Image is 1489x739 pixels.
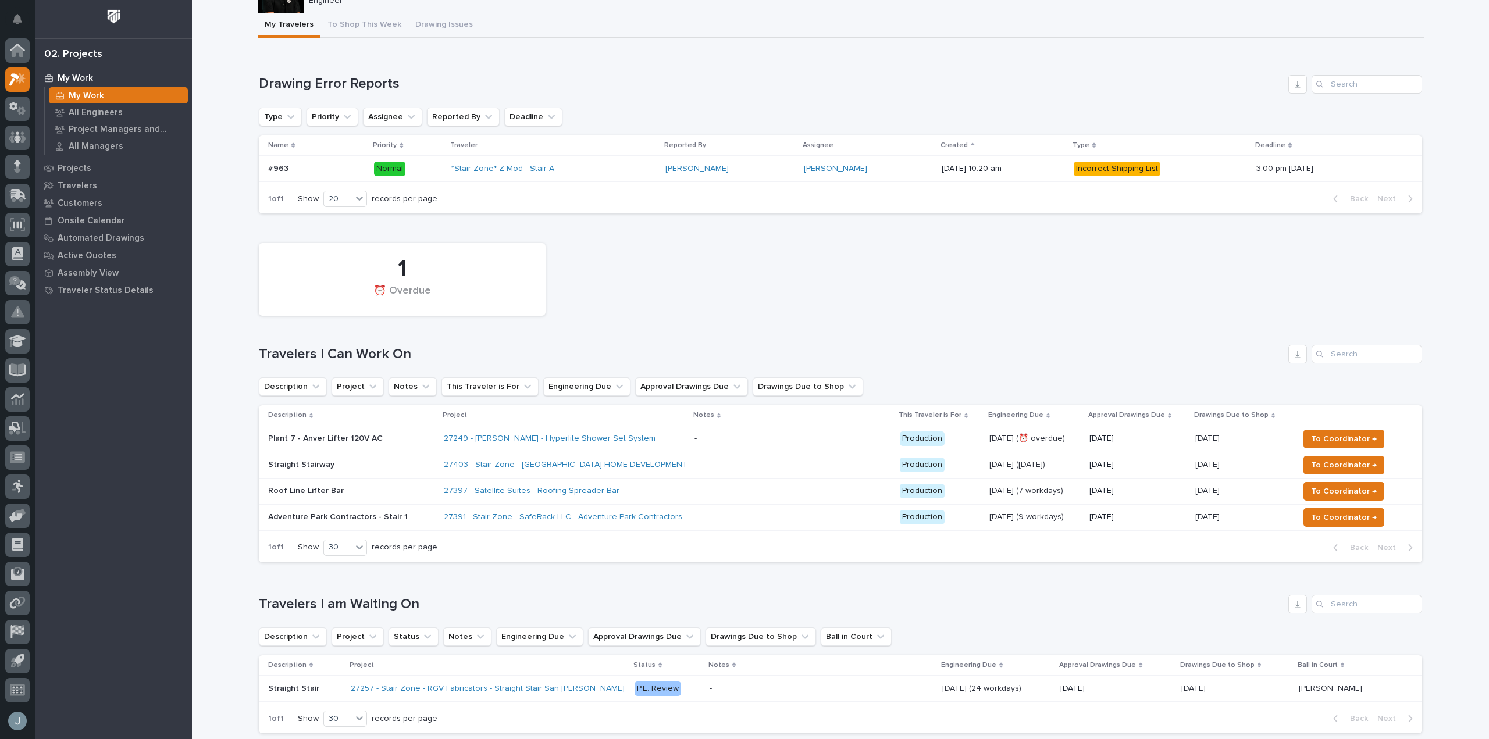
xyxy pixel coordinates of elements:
p: My Work [69,91,104,101]
div: ⏰ Overdue [279,285,526,309]
p: Description [268,659,307,672]
button: Notifications [5,7,30,31]
a: Traveler Status Details [35,281,192,299]
p: Name [268,139,288,152]
div: 02. Projects [44,48,102,61]
h1: Drawing Error Reports [259,76,1284,92]
p: [DATE] ([DATE]) [989,460,1080,470]
button: To Shop This Week [320,13,408,38]
p: #963 [268,162,291,174]
p: [DATE] (7 workdays) [989,486,1080,496]
p: Ball in Court [1298,659,1338,672]
h1: Travelers I Can Work On [259,346,1284,363]
button: Assignee [363,108,422,126]
button: Drawings Due to Shop [706,627,816,646]
a: Automated Drawings [35,229,192,247]
p: Project Managers and Engineers [69,124,183,135]
p: This Traveler is For [899,409,961,422]
button: To Coordinator → [1303,482,1384,501]
a: 27397 - Satellite Suites - Roofing Spreader Bar [444,486,619,496]
p: Drawings Due to Shop [1180,659,1255,672]
button: Priority [307,108,358,126]
div: - [694,486,697,496]
span: Back [1343,194,1368,204]
p: 1 of 1 [259,185,293,213]
p: 3:00 pm [DATE] [1256,162,1316,174]
p: Traveler Status Details [58,285,154,296]
a: 27257 - Stair Zone - RGV Fabricators - Straight Stair San [PERSON_NAME] Boys-Girls Club [351,684,683,694]
button: Project [332,627,384,646]
div: Search [1312,345,1422,363]
img: Workspace Logo [103,6,124,27]
button: Back [1324,194,1373,204]
tr: Straight Stairway27403 - Stair Zone - [GEOGRAPHIC_DATA] HOME DEVELOPMENT COMPANY LLC - [GEOGRAPHI... [259,452,1422,478]
button: Back [1324,713,1373,724]
a: [PERSON_NAME] [665,164,729,174]
button: This Traveler is For [441,377,539,396]
p: Project [443,409,467,422]
a: My Work [45,87,192,103]
span: To Coordinator → [1311,510,1377,524]
p: records per page [372,714,437,724]
button: My Travelers [258,13,320,38]
p: [DATE] [1060,684,1171,694]
p: Approval Drawings Due [1088,409,1165,422]
a: 27391 - Stair Zone - SafeRack LLC - Adventure Park Contractors [444,512,682,522]
a: Assembly View [35,264,192,281]
span: Next [1377,713,1403,724]
span: To Coordinator → [1311,432,1377,446]
p: Active Quotes [58,251,116,261]
p: [DATE] (24 workdays) [942,681,1024,694]
p: Engineering Due [988,409,1043,422]
input: Search [1312,75,1422,94]
button: Drawing Issues [408,13,480,38]
tr: Adventure Park Contractors - Stair 127391 - Stair Zone - SafeRack LLC - Adventure Park Contractor... [259,504,1422,530]
p: Projects [58,163,91,174]
span: To Coordinator → [1311,458,1377,472]
p: Engineering Due [941,659,996,672]
p: Approval Drawings Due [1059,659,1136,672]
p: Show [298,542,319,552]
p: All Managers [69,141,123,152]
p: Project [350,659,374,672]
div: P.E. Review [635,681,681,696]
tr: Straight StairStraight Stair 27257 - Stair Zone - RGV Fabricators - Straight Stair San [PERSON_NA... [259,676,1422,702]
p: All Engineers [69,108,123,118]
button: To Coordinator → [1303,456,1384,474]
button: Engineering Due [543,377,630,396]
div: - [694,460,697,470]
button: Next [1373,542,1422,553]
p: [DATE] [1195,484,1222,496]
p: Automated Drawings [58,233,144,244]
p: Type [1073,139,1089,152]
div: 30 [324,713,352,725]
span: Back [1343,542,1368,553]
tr: #963#963 Normal*Stair Zone* Z-Mod - Stair A [PERSON_NAME] [PERSON_NAME] [DATE] 10:20 amIncorrect ... [259,156,1422,182]
p: Show [298,714,319,724]
div: 1 [279,255,526,284]
button: Project [332,377,384,396]
p: Assignee [803,139,833,152]
p: Deadline [1255,139,1285,152]
button: Back [1324,542,1373,553]
tr: Plant 7 - Anver Lifter 120V AC27249 - [PERSON_NAME] - Hyperlite Shower Set System - Production[DA... [259,426,1422,452]
p: Reported By [664,139,706,152]
a: Project Managers and Engineers [45,121,192,137]
span: Next [1377,542,1403,553]
span: Back [1343,713,1368,724]
p: records per page [372,194,437,204]
p: records per page [372,542,437,552]
p: Straight Stairway [268,460,434,470]
a: All Managers [45,138,192,154]
div: Incorrect Shipping List [1074,162,1160,176]
p: [DATE] (9 workdays) [989,512,1080,522]
p: 1 of 1 [259,705,293,733]
h1: Travelers I am Waiting On [259,596,1284,613]
p: Status [633,659,656,672]
p: [DATE] [1195,431,1222,444]
p: [DATE] [1089,486,1187,496]
p: [DATE] (⏰ overdue) [989,434,1080,444]
button: Description [259,627,327,646]
button: Ball in Court [821,627,892,646]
